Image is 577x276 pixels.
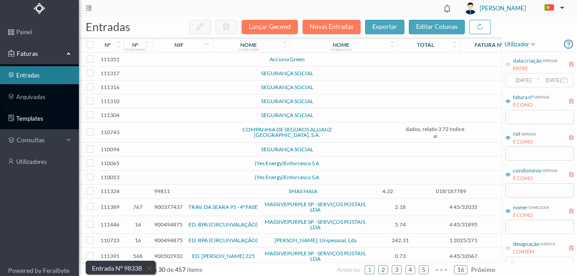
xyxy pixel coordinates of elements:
span: 4 45/31895 [434,221,494,228]
a: SEGURANÇA SOCIAL [261,98,313,104]
span: entradas [86,20,130,33]
span: exportar [372,23,397,30]
div: condomínio [238,48,260,51]
div: CONTÉM [513,248,555,256]
i: icon: question-circle-o [564,37,573,51]
div: nif [174,41,183,48]
a: SEGURANÇA SOCIAL [261,146,313,153]
span: Água [485,188,540,195]
span: 1 2025/271 [434,237,494,244]
span: 111316 [99,84,122,90]
div: ENTRE [513,65,558,72]
span: dados, relativ 3 72 Indice aí [405,126,465,139]
span: 900494875 [154,237,183,244]
div: fatura nº [513,93,534,101]
span: 242.31 [371,237,429,244]
span: 900494875 [154,221,183,228]
div: nome [333,41,349,48]
div: entrada [534,93,550,100]
a: COMPANHIA DE SEGUROS ALLIANZ [GEOGRAPHIC_DATA], S.A. [243,126,332,138]
img: Logo [34,3,45,14]
span: Novas Entradas [302,23,365,30]
span: 111304 [99,112,122,118]
div: nº [132,41,138,48]
div: nº [105,41,111,48]
div: fatura nº [475,41,503,48]
div: entrada [542,57,558,63]
a: ED. BPA (CIRCUNVALAÇÃO) [188,221,258,228]
div: Nif [513,130,520,138]
button: Novas Entradas [302,20,361,34]
div: fornecedor [330,48,352,51]
span: 5.74 [371,221,429,228]
div: entrada [520,130,536,137]
a: MASSIVEPURPLE SP - SERVIÇOS POSTAIS, LDA [265,201,366,213]
a: SEGURANÇA SOCIAL [261,112,313,118]
span: 767 [126,204,150,210]
div: entrada [542,167,558,173]
button: PT [537,1,568,15]
a: (Yes Energy)Enforcesco S A [255,160,319,167]
span: 4 45/32067 [434,253,494,259]
img: user_titan3.af2715ee.jpg [464,2,476,14]
span: 110723 [99,237,122,244]
span: 110094 [99,146,122,153]
div: condomínio [124,48,146,51]
span: 16 [126,237,150,244]
span: 2.18 [371,204,429,210]
span: 4 45/32035 [434,204,494,210]
span: 111446 [99,221,122,228]
span: utilizador [504,39,536,50]
div: designação [513,240,540,248]
a: MASSIVEPURPLE SP - SERVIÇOS POSTAIS, LDA [265,250,366,262]
span: 018/187789 [421,188,481,195]
button: editar colunas [409,20,465,34]
span: 4.32 [359,188,417,195]
span: 110065 [99,160,122,167]
div: data criação [513,57,542,65]
a: SEGURANÇA SOCIAL [261,70,313,77]
div: É COMO [513,212,550,219]
div: total [417,41,434,48]
span: 568 [126,253,150,259]
span: Correspondência [498,204,552,210]
a: TRAV. DA SEARA 95 - 4ª FASE [188,204,258,210]
span: 111389 [99,204,122,210]
span: 99811 [154,188,170,195]
span: consultas [17,136,62,145]
span: Correspondência [498,253,552,259]
i: icon: menu-fold [86,5,92,11]
div: rubrica [540,240,555,247]
div: É COMO [513,175,558,182]
span: 111391 [99,253,122,259]
button: Lançar Gecond [242,20,298,34]
a: Acciona Green [270,56,305,63]
span: 900502932 [154,253,183,259]
span: Correspondência [498,221,552,228]
span: 16 [126,221,150,228]
span: 110743 [99,129,122,136]
a: ED. [PERSON_NAME] 225 [192,253,255,259]
span: 111324 [99,188,122,195]
div: nome [240,41,257,48]
span: 111317 [99,70,122,77]
span: 111310 [99,98,122,104]
div: condomínio [513,167,542,175]
button: exportar [365,20,404,34]
span: Limpeza [498,237,552,244]
div: nome [513,204,527,212]
span: 900377437 [154,204,183,210]
span: 111351 [99,56,122,63]
span: Faturas [14,49,64,58]
i: icon: bell [441,3,453,14]
a: SEGURANÇA SOCIAL [261,84,313,90]
span: 0.73 [371,253,429,259]
div: fornecedor [527,204,550,210]
div: É COMO [513,101,550,109]
a: (Yes Energy)Enforcesco S A [255,174,319,181]
a: [PERSON_NAME], Unipessoal, Lda [275,237,357,244]
a: SMAS MAIA [288,188,317,195]
a: ED. BPA (CIRCUNVALAÇÃO) [188,237,258,244]
span: 110053 [99,174,122,181]
div: É COMO [513,138,536,146]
